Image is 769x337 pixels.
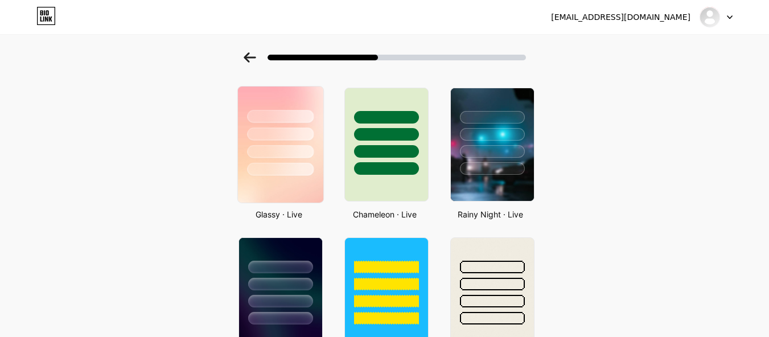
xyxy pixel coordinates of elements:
div: Rainy Night · Live [447,208,534,220]
div: [EMAIL_ADDRESS][DOMAIN_NAME] [551,11,690,23]
img: glassmorphism.jpg [237,87,323,203]
img: whitelisted [699,6,721,28]
div: Glassy · Live [235,208,323,220]
div: Chameleon · Live [341,208,429,220]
